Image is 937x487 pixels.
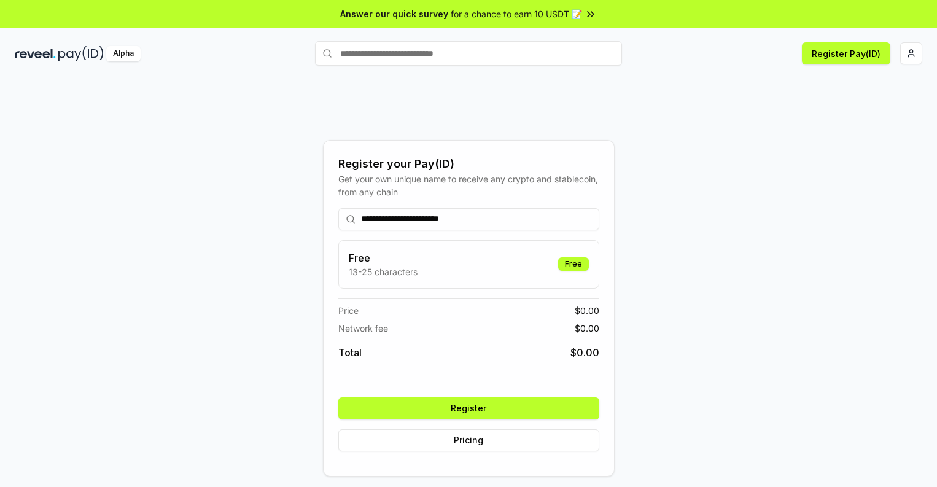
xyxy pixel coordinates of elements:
[558,257,589,271] div: Free
[338,345,362,360] span: Total
[15,46,56,61] img: reveel_dark
[338,429,599,451] button: Pricing
[451,7,582,20] span: for a chance to earn 10 USDT 📝
[338,397,599,419] button: Register
[106,46,141,61] div: Alpha
[575,304,599,317] span: $ 0.00
[338,304,359,317] span: Price
[338,173,599,198] div: Get your own unique name to receive any crypto and stablecoin, from any chain
[338,322,388,335] span: Network fee
[349,251,418,265] h3: Free
[575,322,599,335] span: $ 0.00
[802,42,890,64] button: Register Pay(ID)
[570,345,599,360] span: $ 0.00
[338,155,599,173] div: Register your Pay(ID)
[349,265,418,278] p: 13-25 characters
[58,46,104,61] img: pay_id
[340,7,448,20] span: Answer our quick survey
